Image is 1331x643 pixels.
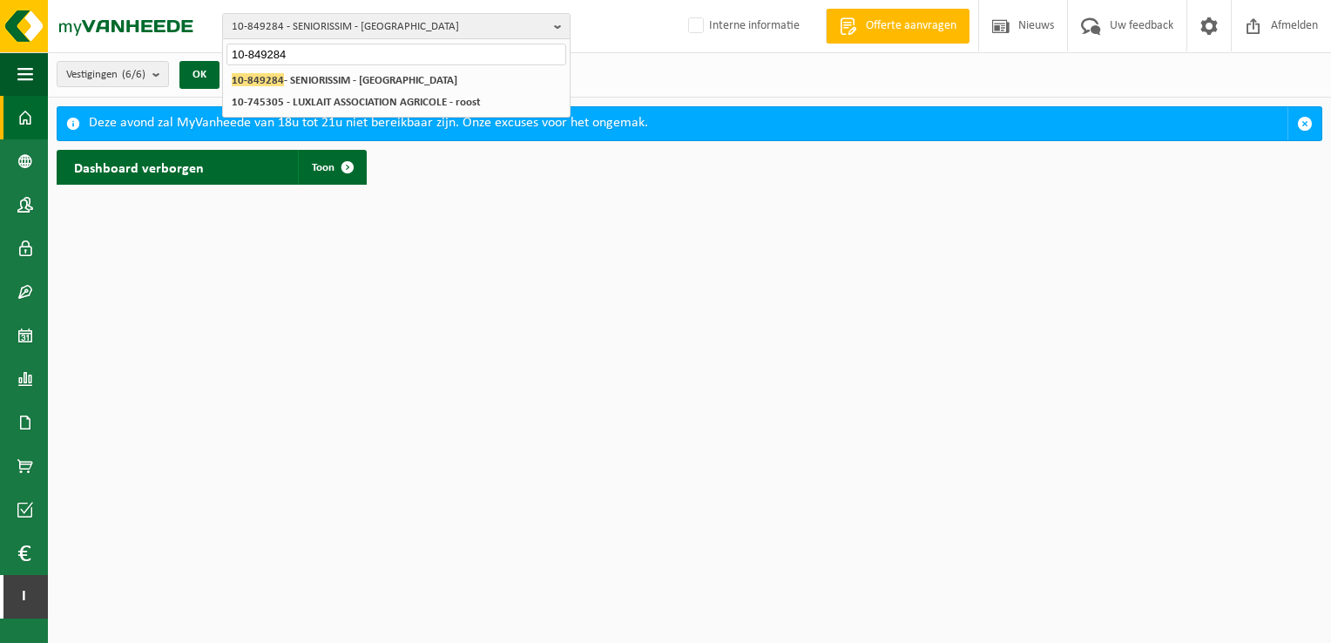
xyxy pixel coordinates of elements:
strong: 10-745305 - LUXLAIT ASSOCIATION AGRICOLE - roost [232,97,481,108]
input: Zoeken naar gekoppelde vestigingen [226,44,566,65]
span: Offerte aanvragen [861,17,961,35]
button: 10-849284 - SENIORISSIM - [GEOGRAPHIC_DATA] [222,13,571,39]
span: Toon [312,162,334,173]
a: Offerte aanvragen [826,9,970,44]
strong: - SENIORISSIM - [GEOGRAPHIC_DATA] [232,73,457,86]
h2: Dashboard verborgen [57,150,221,184]
label: Interne informatie [685,13,800,39]
a: Toon [298,150,365,185]
span: Vestigingen [66,62,145,88]
div: Deze avond zal MyVanheede van 18u tot 21u niet bereikbaar zijn. Onze excuses voor het ongemak. [89,107,1287,140]
span: 10-849284 - SENIORISSIM - [GEOGRAPHIC_DATA] [232,14,547,40]
button: Vestigingen(6/6) [57,61,169,87]
span: 10-849284 [232,73,284,86]
count: (6/6) [122,69,145,80]
button: OK [179,61,220,89]
span: I [17,575,30,619]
